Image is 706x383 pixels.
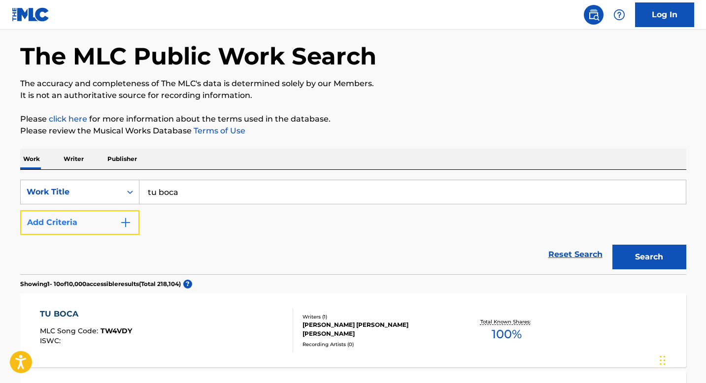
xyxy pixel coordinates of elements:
[613,9,625,21] img: help
[303,341,451,348] div: Recording Artists ( 0 )
[12,7,50,22] img: MLC Logo
[657,336,706,383] iframe: Chat Widget
[40,308,132,320] div: TU BOCA
[49,114,87,124] a: click here
[20,125,686,137] p: Please review the Musical Works Database
[20,90,686,101] p: It is not an authoritative source for recording information.
[20,293,686,367] a: TU BOCAMLC Song Code:TW4VDYISWC:Writers (1)[PERSON_NAME] [PERSON_NAME] [PERSON_NAME]Recording Art...
[120,217,132,228] img: 9d2ae6d4665cec9f34b9.svg
[192,126,245,135] a: Terms of Use
[20,180,686,274] form: Search Form
[480,318,533,325] p: Total Known Shares:
[27,186,115,198] div: Work Title
[609,5,629,25] div: Help
[20,78,686,90] p: The accuracy and completeness of The MLC's data is determined solely by our Members.
[40,326,101,335] span: MLC Song Code :
[492,325,522,343] span: 100 %
[101,326,132,335] span: TW4VDY
[61,149,87,169] p: Writer
[20,210,139,235] button: Add Criteria
[635,2,694,27] a: Log In
[20,280,181,288] p: Showing 1 - 10 of 10,000 accessible results (Total 218,104 )
[183,280,192,288] span: ?
[20,149,43,169] p: Work
[20,41,376,71] h1: The MLC Public Work Search
[40,336,63,345] span: ISWC :
[657,336,706,383] div: Widget de chat
[303,320,451,338] div: [PERSON_NAME] [PERSON_NAME] [PERSON_NAME]
[588,9,600,21] img: search
[543,244,607,265] a: Reset Search
[104,149,140,169] p: Publisher
[20,113,686,125] p: Please for more information about the terms used in the database.
[303,313,451,320] div: Writers ( 1 )
[584,5,604,25] a: Public Search
[660,346,666,375] div: Arrastrar
[612,245,686,269] button: Search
